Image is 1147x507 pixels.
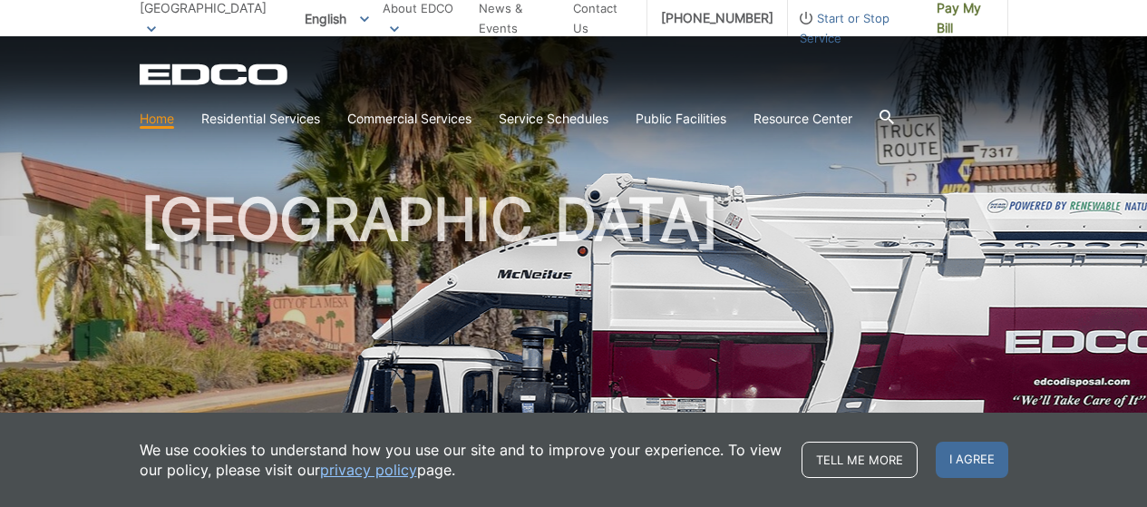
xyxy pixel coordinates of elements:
[201,109,320,129] a: Residential Services
[291,4,383,34] span: English
[636,109,726,129] a: Public Facilities
[140,109,174,129] a: Home
[499,109,608,129] a: Service Schedules
[753,109,852,129] a: Resource Center
[936,442,1008,478] span: I agree
[347,109,471,129] a: Commercial Services
[802,442,918,478] a: Tell me more
[140,63,290,85] a: EDCD logo. Return to the homepage.
[140,440,783,480] p: We use cookies to understand how you use our site and to improve your experience. To view our pol...
[320,460,417,480] a: privacy policy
